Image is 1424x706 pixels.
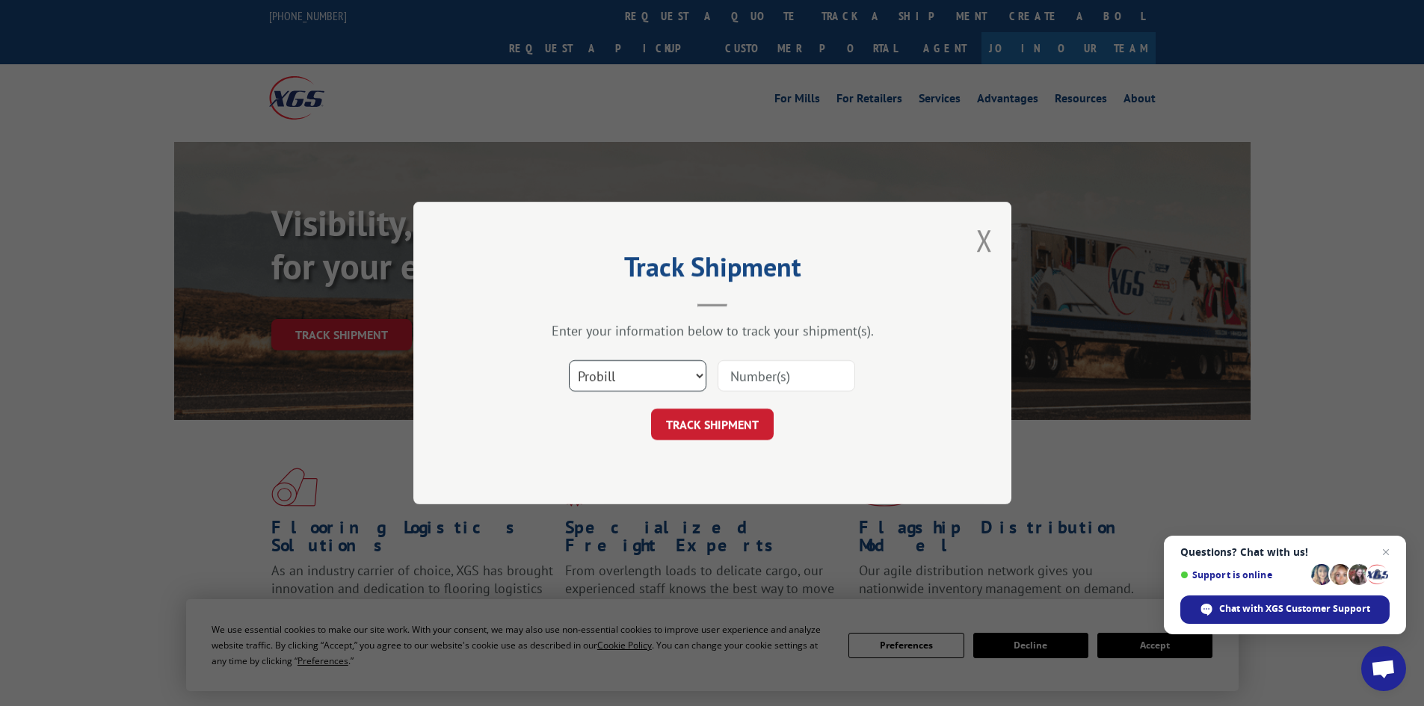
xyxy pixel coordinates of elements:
[488,256,937,285] h2: Track Shipment
[1180,569,1306,580] span: Support is online
[1377,543,1395,561] span: Close chat
[1219,602,1370,616] span: Chat with XGS Customer Support
[1180,546,1390,558] span: Questions? Chat with us!
[488,322,937,339] div: Enter your information below to track your shipment(s).
[1361,646,1406,691] div: Open chat
[651,409,774,440] button: TRACK SHIPMENT
[1180,595,1390,624] div: Chat with XGS Customer Support
[718,360,855,391] input: Number(s)
[976,220,993,260] button: Close modal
